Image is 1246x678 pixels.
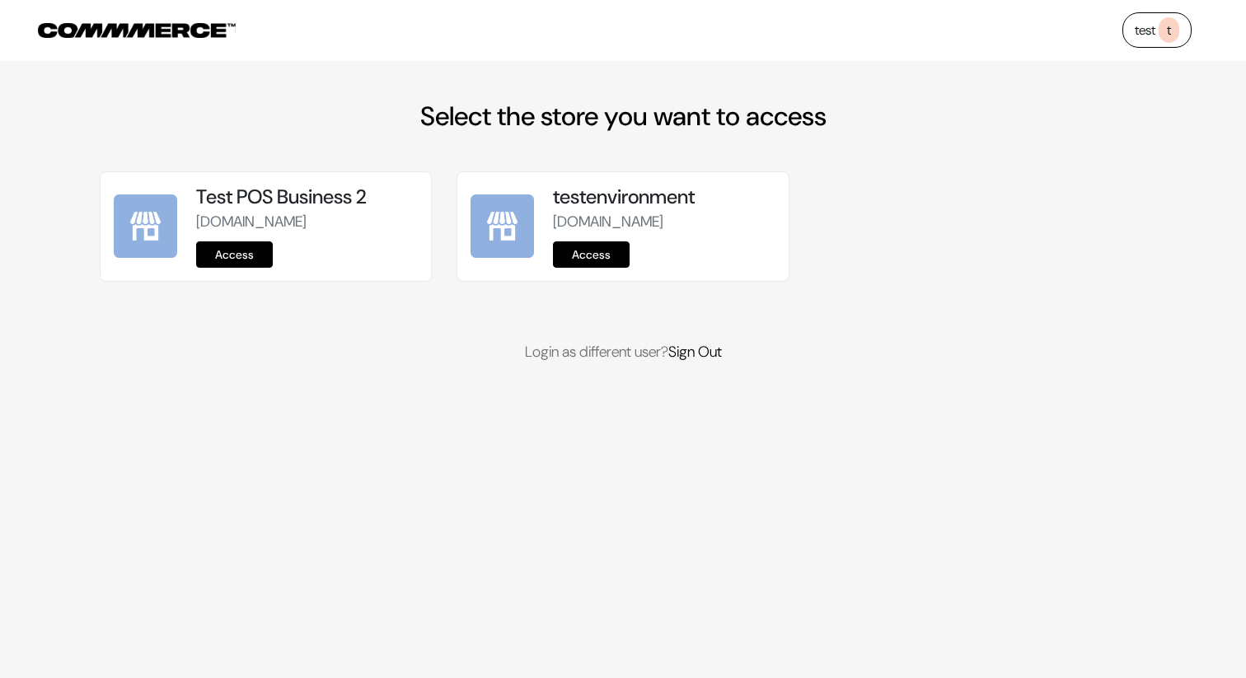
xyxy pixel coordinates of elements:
h5: Test POS Business 2 [196,185,418,209]
a: testt [1122,12,1192,48]
h5: testenvironment [553,185,775,209]
a: Sign Out [668,342,722,362]
img: COMMMERCE [38,23,236,38]
a: Access [553,241,630,268]
p: Login as different user? [100,341,1146,363]
span: t [1159,17,1179,43]
p: [DOMAIN_NAME] [196,211,418,233]
p: [DOMAIN_NAME] [553,211,775,233]
img: Test POS Business 2 [114,194,177,258]
a: Access [196,241,273,268]
h2: Select the store you want to access [100,101,1146,132]
img: testenvironment [471,194,534,258]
